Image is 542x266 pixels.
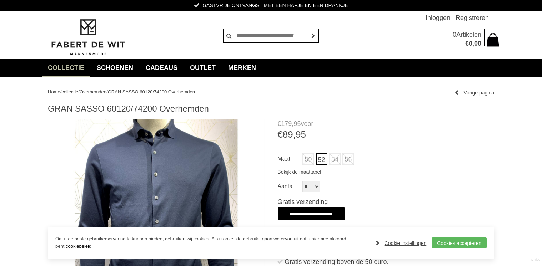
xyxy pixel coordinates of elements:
[48,18,128,57] img: Fabert de Wit
[277,119,494,128] span: voor
[474,40,481,47] span: 00
[185,59,221,77] a: Outlet
[223,59,261,77] a: Merken
[293,129,296,140] span: ,
[296,129,306,140] span: 95
[453,31,456,38] span: 0
[432,237,487,248] a: Cookies accepteren
[61,89,78,94] a: collectie
[48,103,494,114] h1: GRAN SASSO 60120/74200 Overhemden
[91,59,139,77] a: Schoenen
[140,59,183,77] a: Cadeaus
[292,120,293,127] span: ,
[531,255,540,264] a: Divide
[316,153,327,165] a: 52
[469,40,472,47] span: 0
[277,129,282,140] span: €
[277,153,494,167] ul: Maat
[456,11,489,25] a: Registreren
[376,238,427,249] a: Cookie instellingen
[66,244,91,249] a: cookiebeleid
[283,129,293,140] span: 89
[55,235,369,250] p: Om u de beste gebruikerservaring te kunnen bieden, gebruiken wij cookies. Als u onze site gebruik...
[465,40,469,47] span: €
[42,59,90,77] a: collectie
[277,224,329,235] a: Vraag over dit product?
[277,167,321,177] a: Bekijk de maattabel
[456,31,481,38] span: Artikelen
[48,89,60,94] a: Home
[277,198,328,205] span: Gratis verzending
[78,89,80,94] span: /
[293,120,301,127] span: 95
[472,40,474,47] span: ,
[106,89,108,94] span: /
[108,89,195,94] a: GRAN SASSO 60120/74200 Overhemden
[60,89,62,94] span: /
[281,120,292,127] span: 179
[277,120,281,127] span: €
[455,87,494,98] a: Vorige pagina
[277,181,302,192] label: Aantal
[426,11,450,25] a: Inloggen
[80,89,106,94] a: Overhemden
